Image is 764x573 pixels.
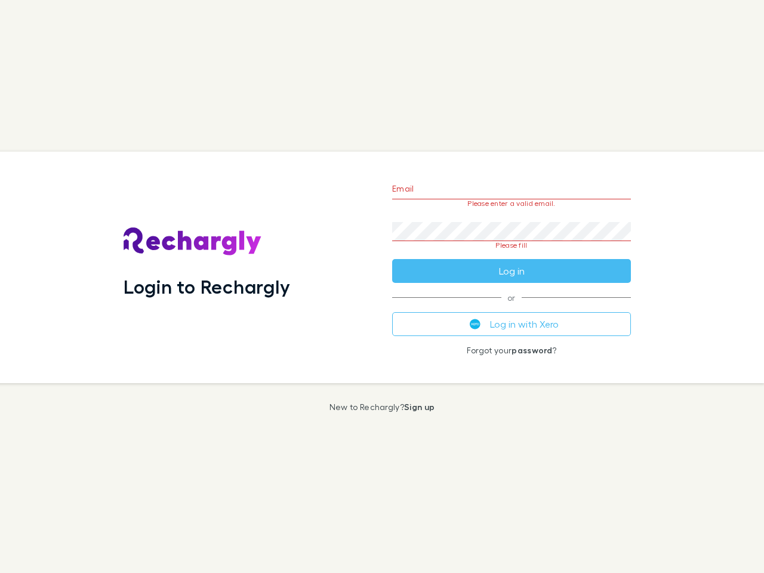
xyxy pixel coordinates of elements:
[392,297,631,298] span: or
[329,402,435,412] p: New to Rechargly?
[512,345,552,355] a: password
[392,346,631,355] p: Forgot your ?
[124,227,262,256] img: Rechargly's Logo
[392,312,631,336] button: Log in with Xero
[392,199,631,208] p: Please enter a valid email.
[392,241,631,249] p: Please fill
[392,259,631,283] button: Log in
[124,275,290,298] h1: Login to Rechargly
[404,402,435,412] a: Sign up
[470,319,480,329] img: Xero's logo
